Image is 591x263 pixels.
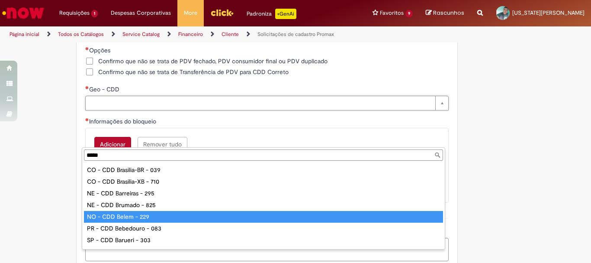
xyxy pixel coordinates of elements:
ul: Geo - CDD [82,162,445,249]
div: PR - CDD Bebedouro - 083 [84,223,443,234]
div: NO - CDD Belem - 229 [84,211,443,223]
div: NE - CDD Barreiras - 295 [84,188,443,199]
div: CO - CDD Brasilia-XB - 710 [84,176,443,188]
div: CO - CDD Brasilia-BR - 039 [84,164,443,176]
div: SU - CDD Blumenau - 928 [84,246,443,258]
div: SP - CDD Barueri - 303 [84,234,443,246]
div: NE - CDD Brumado - 825 [84,199,443,211]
